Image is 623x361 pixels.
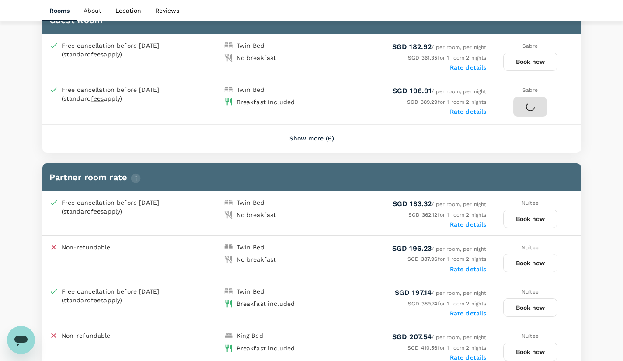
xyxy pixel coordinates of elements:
button: Book now [503,298,557,317]
label: Rate details [450,266,487,273]
img: double-bed-icon [224,85,233,94]
div: Twin Bed [237,287,265,296]
iframe: Button to launch messaging window [7,326,35,354]
div: Free cancellation before [DATE] (standard apply) [62,287,180,305]
button: Book now [503,343,557,361]
button: Book now [503,254,557,272]
div: Breakfast included [237,344,295,353]
div: Twin Bed [237,243,265,252]
span: SGD 207.54 [392,333,432,341]
span: / per room, per night [395,290,487,296]
div: Free cancellation before [DATE] (standard apply) [62,41,180,59]
div: No breakfast [237,255,276,264]
label: Rate details [450,64,487,71]
span: SGD 183.32 [393,200,432,208]
div: No breakfast [237,210,276,219]
span: SGD 389.29 [407,99,438,105]
span: SGD 361.35 [408,55,438,61]
p: Non-refundable [62,243,111,252]
span: / per room, per night [392,334,487,340]
span: Nuitee [522,245,539,251]
span: / per room, per night [392,246,487,252]
p: Reviews [155,6,179,15]
img: king-bed-icon [224,331,233,340]
button: Show more (6) [277,128,346,149]
div: Twin Bed [237,41,265,50]
label: Rate details [450,354,487,361]
p: Rooms [49,6,70,15]
span: for 1 room 2 nights [408,301,486,307]
button: Book now [503,53,557,71]
label: Rate details [450,108,487,115]
div: Twin Bed [237,85,265,94]
span: for 1 room 2 nights [408,212,486,218]
img: info-tooltip-icon [131,173,141,183]
span: SGD 196.91 [393,87,432,95]
span: fees [91,51,104,58]
span: for 1 room 2 nights [407,99,486,105]
div: Breakfast included [237,299,295,308]
div: Free cancellation before [DATE] (standard apply) [62,85,180,103]
img: double-bed-icon [224,198,233,207]
span: Nuitee [522,200,539,206]
img: double-bed-icon [224,287,233,296]
span: SGD 197.14 [395,288,432,297]
span: SGD 389.74 [408,301,438,307]
span: SGD 387.96 [407,256,438,262]
div: King Bed [237,331,263,340]
span: / per room, per night [392,44,487,50]
span: for 1 room 2 nights [407,256,486,262]
span: SGD 362.12 [408,212,438,218]
p: Location [115,6,141,15]
span: for 1 room 2 nights [407,345,486,351]
img: double-bed-icon [224,243,233,252]
span: fees [91,297,104,304]
button: Book now [503,210,557,228]
p: About [84,6,101,15]
span: for 1 room 2 nights [408,55,486,61]
span: SGD 182.92 [392,42,432,51]
span: SGD 196.23 [392,244,432,252]
label: Rate details [450,221,487,228]
div: Breakfast included [237,98,295,106]
span: Nuitee [522,333,539,339]
label: Rate details [450,310,487,317]
span: fees [91,208,104,215]
span: Sabre [522,87,538,93]
div: No breakfast [237,53,276,62]
span: Sabre [522,43,538,49]
span: SGD 410.56 [407,345,438,351]
div: Free cancellation before [DATE] (standard apply) [62,198,180,216]
h6: Partner room rate [49,170,574,184]
div: Twin Bed [237,198,265,207]
span: fees [91,95,104,102]
span: / per room, per night [393,201,487,207]
p: Non-refundable [62,331,111,340]
img: double-bed-icon [224,41,233,50]
span: Nuitee [522,289,539,295]
span: / per room, per night [393,88,487,95]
